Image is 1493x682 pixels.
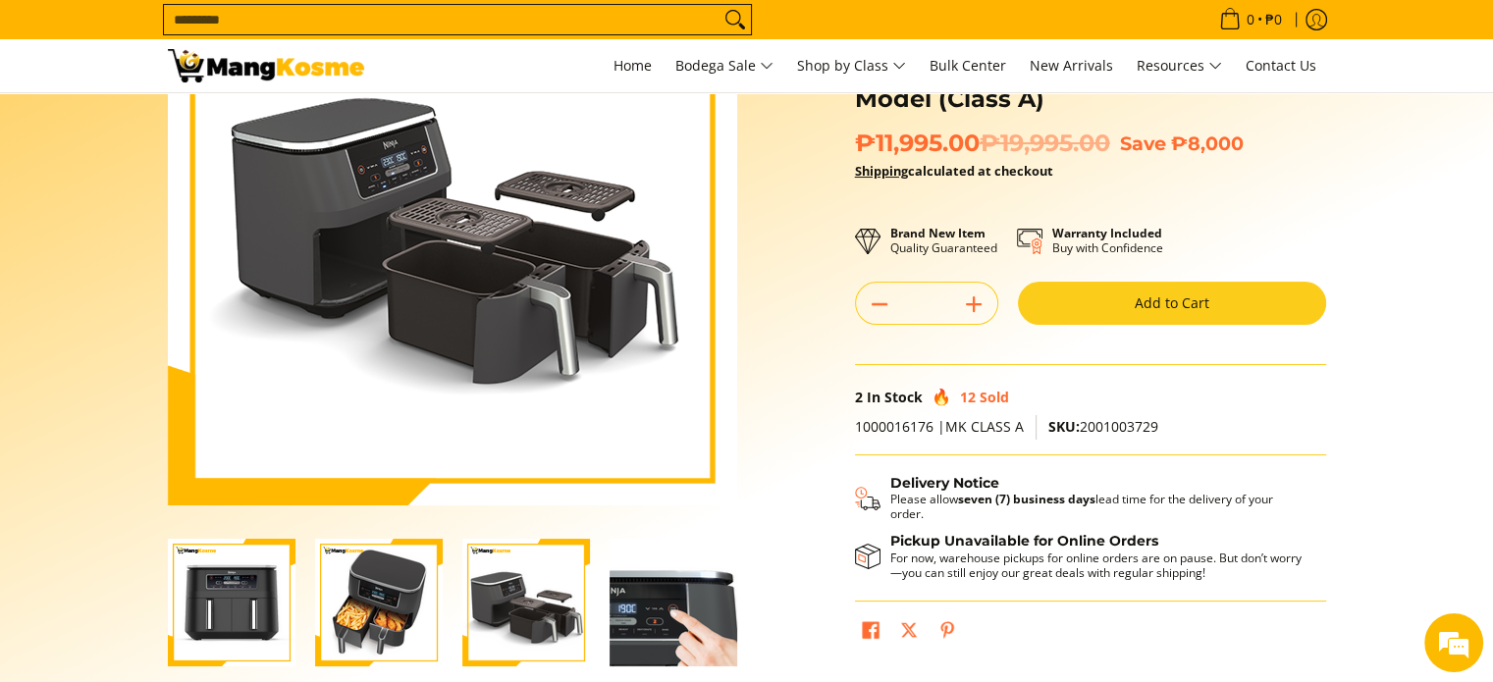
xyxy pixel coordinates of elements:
[1236,39,1326,92] a: Contact Us
[920,39,1016,92] a: Bulk Center
[1052,225,1162,241] strong: Warranty Included
[960,388,976,406] span: 12
[462,539,590,666] img: ninja-dual-zone-air-fryer-detached-parts-right-side-view-mang-kosme
[980,388,1009,406] span: Sold
[930,56,1006,75] span: Bulk Center
[950,289,997,320] button: Add
[1052,226,1163,255] p: Buy with Confidence
[797,54,906,79] span: Shop by Class
[1120,131,1166,155] span: Save
[855,162,1053,180] strong: calculated at checkout
[890,492,1306,521] p: Please allow lead time for the delivery of your order.
[315,539,443,666] img: ninja-dual-zone-air-fryer-with-sample-contents-full-view-mang-kosme
[613,56,652,75] span: Home
[1213,9,1288,30] span: •
[1137,54,1222,79] span: Resources
[666,39,783,92] a: Bodega Sale
[1048,417,1080,436] span: SKU:
[855,388,863,406] span: 2
[1262,13,1285,26] span: ₱0
[1244,13,1257,26] span: 0
[1246,56,1316,75] span: Contact Us
[890,226,997,255] p: Quality Guaranteed
[1048,417,1158,436] span: 2001003729
[890,225,986,241] strong: Brand New Item
[675,54,773,79] span: Bodega Sale
[610,539,737,666] img: ninja-dual-zone-air-fryer-function-buttons-full-view-mang-kosme
[895,616,923,650] a: Post on X
[856,289,903,320] button: Subtract
[384,39,1326,92] nav: Main Menu
[933,616,961,650] a: Pin on Pinterest
[604,39,662,92] a: Home
[1171,131,1244,155] span: ₱8,000
[855,417,1024,436] span: 1000016176 |MK CLASS A
[855,129,1110,158] span: ₱11,995.00
[787,39,916,92] a: Shop by Class
[857,616,884,650] a: Share on Facebook
[890,532,1158,550] strong: Pickup Unavailable for Online Orders
[1127,39,1232,92] a: Resources
[958,491,1095,507] strong: seven (7) business days
[855,162,908,180] a: Shipping
[1020,39,1123,92] a: New Arrivals
[168,539,295,666] img: ninja-dual-zone-air-fryer-full-view-mang-kosme
[980,129,1110,158] del: ₱19,995.00
[720,5,751,34] button: Search
[1030,56,1113,75] span: New Arrivals
[855,475,1306,522] button: Shipping & Delivery
[1018,282,1326,325] button: Add to Cart
[168,49,364,82] img: Ninja Dual Zone Air Fryer- Korean Model (Class A) l Mang Kosme
[867,388,923,406] span: In Stock
[890,551,1306,580] p: For now, warehouse pickups for online orders are on pause. But don’t worry—you can still enjoy ou...
[890,474,999,492] strong: Delivery Notice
